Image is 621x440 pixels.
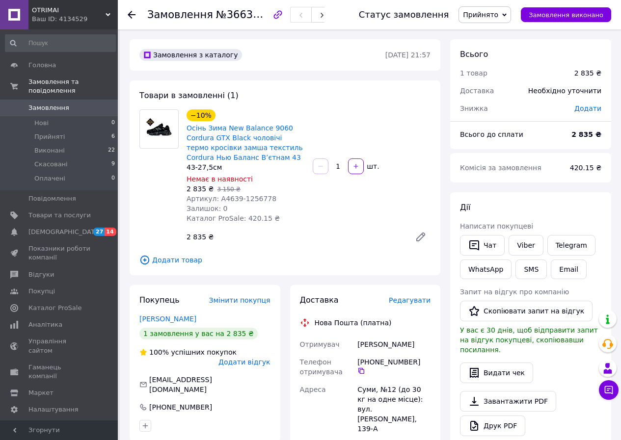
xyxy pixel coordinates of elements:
div: Необхідно уточнити [522,80,607,102]
span: Головна [28,61,56,70]
span: Додати товар [139,255,431,265]
span: 6 [111,132,115,141]
span: Запит на відгук про компанію [460,288,569,296]
span: Аналітика [28,320,62,329]
div: Ваш ID: 4134529 [32,15,118,24]
input: Пошук [5,34,116,52]
span: 0 [111,119,115,128]
span: 0 [111,174,115,183]
button: Email [551,259,587,279]
span: Залишок: 0 [187,205,228,212]
button: Чат [460,235,505,256]
span: 14 [105,228,116,236]
span: Товари та послуги [28,211,91,220]
span: Нові [34,119,49,128]
button: Чат з покупцем [599,380,619,400]
span: 22 [108,146,115,155]
span: 3 150 ₴ [217,186,240,193]
div: Суми, №12 (до 30 кг на одне місце): вул. [PERSON_NAME], 139-А [355,381,432,438]
div: Повернутися назад [128,10,135,20]
span: 9 [111,160,115,169]
span: 100% [149,348,169,356]
span: Замовлення та повідомлення [28,78,118,95]
span: №366376538 [216,8,286,21]
a: WhatsApp [460,259,512,279]
a: [PERSON_NAME] [139,315,196,323]
div: Нова Пошта (платна) [312,318,394,328]
a: Завантажити PDF [460,391,556,412]
span: Замовлення [28,104,69,112]
a: Telegram [547,235,595,256]
span: Артикул: А4639-1256778 [187,195,276,203]
a: Осінь Зима New Balance 9060 Cordura GTX Black чоловічі термо кросівки замша текстиль Cordura Нью ... [187,124,303,161]
span: Скасовані [34,160,68,169]
span: Покупці [28,287,55,296]
button: Видати чек [460,362,533,383]
div: [PERSON_NAME] [355,336,432,353]
span: Додати відгук [218,358,270,366]
div: Статус замовлення [359,10,449,20]
span: Налаштування [28,405,79,414]
span: Повідомлення [28,194,76,203]
span: Маркет [28,388,54,397]
span: Телефон отримувача [300,358,343,376]
span: Змінити покупця [209,296,270,304]
span: Товари в замовленні (1) [139,91,239,100]
span: [EMAIL_ADDRESS][DOMAIN_NAME] [149,376,212,393]
span: Покупець [139,295,180,305]
a: Viber [509,235,543,256]
span: Виконані [34,146,65,155]
span: Доставка [300,295,339,305]
span: Показники роботи компанії [28,244,91,262]
span: У вас є 30 днів, щоб відправити запит на відгук покупцеві, скопіювавши посилання. [460,326,598,354]
span: Прийняті [34,132,65,141]
div: 2 835 ₴ [574,68,601,78]
span: Відгуки [28,270,54,279]
span: Доставка [460,87,494,95]
div: 43-27,5см [187,162,305,172]
span: Замовлення [147,9,213,21]
span: Каталог ProSale: 420.15 ₴ [187,214,280,222]
span: Каталог ProSale [28,304,81,312]
span: Управління сайтом [28,337,91,355]
span: Немає в наявності [187,175,253,183]
img: Осінь Зима New Balance 9060 Cordura GTX Black чоловічі термо кросівки замша текстиль Cordura Нью ... [145,110,174,148]
div: шт. [365,161,380,171]
span: Прийнято [463,11,498,19]
span: Оплачені [34,174,65,183]
button: Скопіювати запит на відгук [460,301,593,321]
div: успішних покупок [139,347,237,357]
span: Адреса [300,386,326,393]
button: SMS [515,259,547,279]
span: Редагувати [389,296,431,304]
span: Знижка [460,104,488,112]
span: OTRIMAI [32,6,106,15]
span: Всього до сплати [460,130,523,138]
span: Написати покупцеві [460,222,533,230]
span: [DEMOGRAPHIC_DATA] [28,228,101,236]
span: 1 товар [460,69,487,77]
span: Всього [460,50,488,59]
div: [PHONE_NUMBER] [148,402,213,412]
b: 2 835 ₴ [571,130,601,138]
div: 2 835 ₴ [183,230,407,244]
div: 1 замовлення у вас на 2 835 ₴ [139,328,258,339]
button: Замовлення виконано [521,7,611,22]
span: Отримувач [300,340,340,348]
span: Гаманець компанії [28,363,91,381]
time: [DATE] 21:57 [385,51,431,59]
a: Друк PDF [460,415,525,436]
div: −10% [187,109,216,121]
span: Дії [460,203,470,212]
span: Додати [574,104,601,112]
span: Комісія за замовлення [460,164,541,172]
div: Замовлення з каталогу [139,49,242,61]
a: Редагувати [411,227,431,247]
span: Замовлення виконано [529,11,603,19]
span: 27 [93,228,105,236]
span: 2 835 ₴ [187,185,214,193]
div: [PHONE_NUMBER] [357,357,431,375]
span: 420.15 ₴ [570,164,601,172]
